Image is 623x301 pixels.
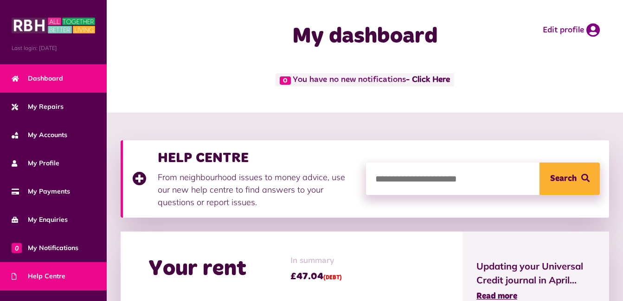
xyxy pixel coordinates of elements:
[406,76,450,84] a: - Click Here
[12,243,78,253] span: My Notifications
[12,16,95,35] img: MyRBH
[12,44,95,52] span: Last login: [DATE]
[476,292,517,301] span: Read more
[158,150,357,166] h3: HELP CENTRE
[543,23,600,37] a: Edit profile
[12,102,64,112] span: My Repairs
[323,275,342,281] span: (DEBT)
[550,163,577,195] span: Search
[245,23,485,50] h1: My dashboard
[290,270,342,283] span: £47.04
[12,158,59,168] span: My Profile
[12,215,68,225] span: My Enquiries
[12,74,63,83] span: Dashboard
[158,171,357,208] p: From neighbourhood issues to money advice, use our new help centre to find answers to your questi...
[12,243,22,253] span: 0
[148,256,246,282] h2: Your rent
[476,259,595,287] span: Updating your Universal Credit journal in April...
[12,130,67,140] span: My Accounts
[540,163,600,195] button: Search
[290,255,342,267] span: In summary
[12,187,70,196] span: My Payments
[276,73,454,87] span: You have no new notifications
[280,76,291,85] span: 0
[12,271,65,281] span: Help Centre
